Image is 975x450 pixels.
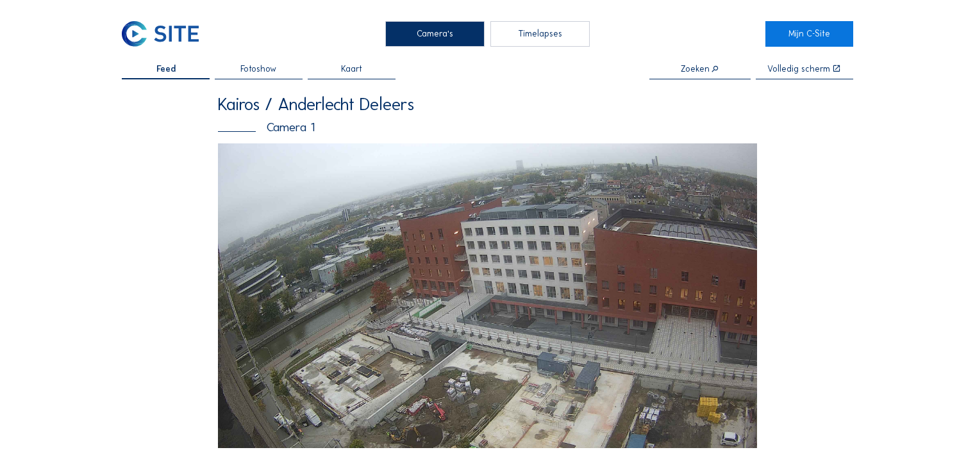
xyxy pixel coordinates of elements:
span: Kaart [341,65,362,74]
span: Feed [156,65,176,74]
div: Camera's [385,21,485,47]
div: Timelapses [490,21,590,47]
img: C-SITE Logo [122,21,198,47]
div: Volledig scherm [767,65,830,74]
span: Fotoshow [240,65,276,74]
a: C-SITE Logo [122,21,210,47]
div: Camera 1 [218,121,757,133]
img: Image [218,143,757,448]
a: Mijn C-Site [765,21,853,47]
div: Kairos / Anderlecht Deleers [218,95,757,113]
